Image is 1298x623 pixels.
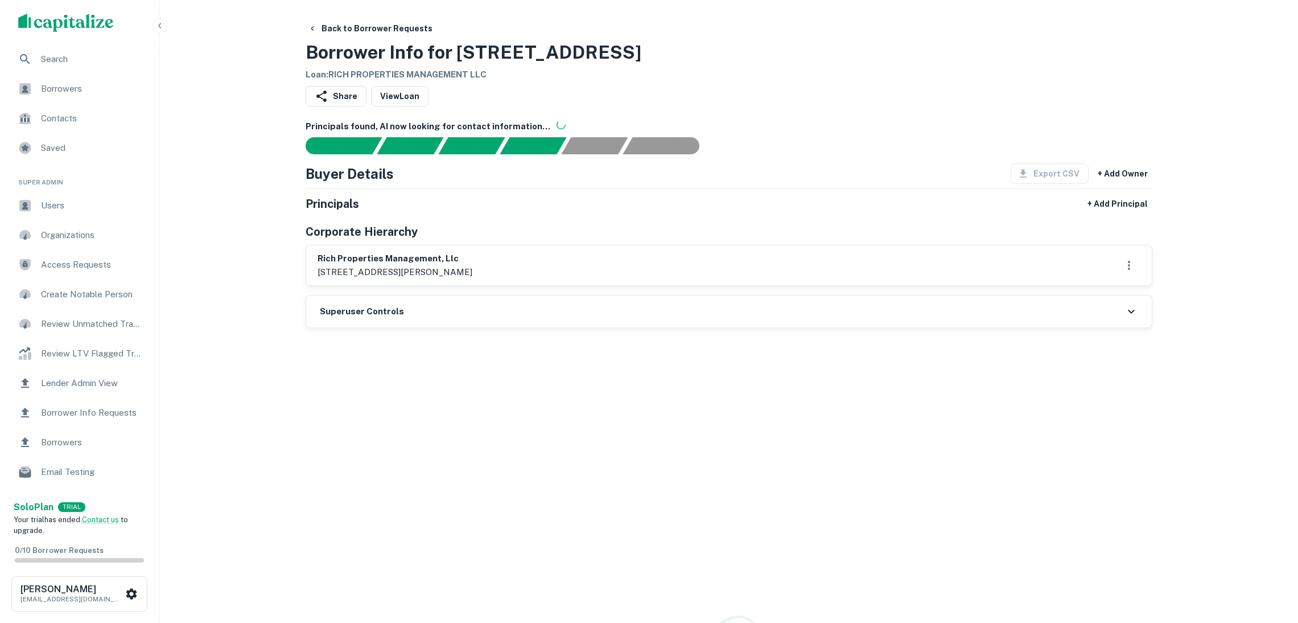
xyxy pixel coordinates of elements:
h6: rich properties management, llc [318,252,472,265]
span: Email Testing [41,465,143,479]
div: Principals found, still searching for contact information. This may take time... [561,137,628,154]
div: Your request is received and processing... [377,137,443,154]
a: Access Requests [9,251,150,278]
span: 0 / 10 Borrower Requests [15,546,104,555]
button: + Add Owner [1093,163,1152,184]
div: TRIAL [58,502,85,512]
span: Your trial has ended. to upgrade. [14,515,128,535]
a: Search [9,46,150,73]
a: Contact us [82,515,119,524]
div: Principals found, AI now looking for contact information... [500,137,566,154]
span: Borrowers [41,82,143,96]
a: ViewLoan [371,86,428,106]
span: Users [41,199,143,212]
h6: [PERSON_NAME] [20,585,123,594]
strong: Solo Plan [14,502,53,513]
span: Borrowers [41,436,143,449]
h3: Borrower Info for [STREET_ADDRESS] [306,39,641,66]
a: Saved [9,134,150,162]
a: Email Analytics [9,488,150,515]
h5: Corporate Hierarchy [306,223,418,240]
a: SoloPlan [14,501,53,514]
span: Create Notable Person [41,288,143,301]
a: Borrowers [9,429,150,456]
h6: Loan : RICH PROPERTIES MANAGEMENT LLC [306,68,641,81]
img: capitalize-logo.png [18,14,114,32]
span: Access Requests [41,258,143,272]
span: Borrower Info Requests [41,406,143,420]
h4: Buyer Details [306,163,394,184]
button: [PERSON_NAME][EMAIL_ADDRESS][DOMAIN_NAME] [11,576,147,612]
div: Documents found, AI parsing details... [438,137,505,154]
a: Borrowers [9,75,150,103]
span: Organizations [41,228,143,242]
a: Contacts [9,105,150,132]
a: Create Notable Person [9,281,150,308]
h6: Principals found, AI now looking for contact information... [306,120,1152,133]
span: Review Unmatched Transactions [41,317,143,331]
button: Share [306,86,366,106]
a: Email Testing [9,458,150,486]
h5: Principals [306,195,359,212]
p: [EMAIL_ADDRESS][DOMAIN_NAME] [20,594,123,604]
h6: Superuser Controls [320,305,404,318]
p: [STREET_ADDRESS][PERSON_NAME] [318,265,472,279]
a: Lender Admin View [9,370,150,397]
span: Contacts [41,112,143,125]
a: Organizations [9,222,150,249]
span: Lender Admin View [41,376,143,390]
a: Borrower Info Requests [9,399,150,427]
button: Back to Borrower Requests [303,18,437,39]
a: Review LTV Flagged Transactions [9,340,150,367]
div: AI fulfillment process complete. [623,137,713,154]
span: Search [41,52,143,66]
div: Sending borrower request to AI... [292,137,377,154]
a: Review Unmatched Transactions [9,310,150,338]
span: Saved [41,141,143,155]
span: Review LTV Flagged Transactions [41,347,143,360]
button: + Add Principal [1083,194,1152,214]
a: Users [9,192,150,219]
li: Super Admin [9,164,150,192]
